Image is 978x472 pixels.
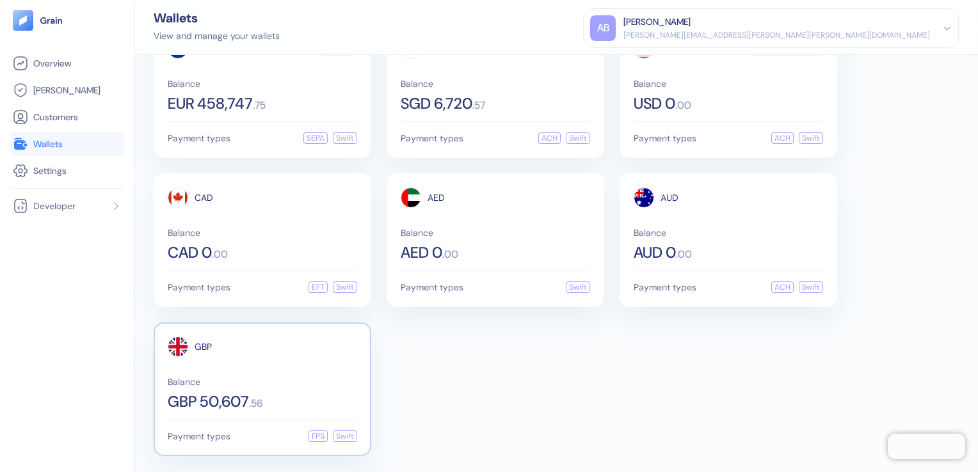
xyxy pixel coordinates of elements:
span: Balance [168,79,357,88]
span: Payment types [168,432,230,441]
span: AED 0 [401,245,442,260]
div: Swift [333,281,357,293]
span: AUD 0 [634,245,676,260]
div: SEPA [303,132,328,144]
span: . 00 [675,100,691,111]
span: Payment types [634,283,696,292]
div: EFT [309,281,328,293]
span: Payment types [634,134,696,143]
span: CAD [195,193,213,202]
div: [PERSON_NAME] [623,15,691,29]
span: GBP 50,607 [168,394,249,409]
div: Swift [566,281,590,293]
div: ACH [771,132,794,144]
span: . 75 [253,100,266,111]
div: Swift [333,132,357,144]
span: Payment types [168,283,230,292]
span: Balance [168,228,357,237]
span: AED [428,193,445,202]
div: AB [590,15,616,41]
iframe: Chatra live chat [888,434,965,459]
div: FPS [309,430,328,442]
span: . 56 [249,398,262,409]
div: View and manage your wallets [154,29,280,43]
span: Developer [33,200,76,212]
span: EUR 458,747 [168,96,253,111]
div: [PERSON_NAME][EMAIL_ADDRESS][PERSON_NAME][PERSON_NAME][DOMAIN_NAME] [623,29,930,41]
img: logo [40,16,63,25]
a: Wallets [13,136,121,152]
span: Balance [401,79,590,88]
img: logo-tablet-V2.svg [13,10,33,31]
span: Balance [634,228,823,237]
span: Balance [401,228,590,237]
span: Balance [634,79,823,88]
div: Swift [333,430,357,442]
span: SGD 6,720 [401,96,472,111]
a: [PERSON_NAME] [13,83,121,98]
span: . 57 [472,100,485,111]
a: Settings [13,163,121,178]
span: [PERSON_NAME] [33,84,100,97]
div: Swift [566,132,590,144]
span: Balance [168,377,357,386]
span: Payment types [401,134,463,143]
div: ACH [771,281,794,293]
span: GBP [195,342,212,351]
a: Overview [13,56,121,71]
span: USD 0 [634,96,675,111]
div: Swift [799,281,823,293]
span: . 00 [212,249,228,260]
span: Wallets [33,138,63,150]
span: Customers [33,111,78,123]
span: . 00 [442,249,458,260]
a: Customers [13,109,121,125]
div: ACH [538,132,561,144]
div: Swift [799,132,823,144]
span: Overview [33,57,71,70]
div: Wallets [154,12,280,24]
span: Payment types [401,283,463,292]
span: Settings [33,164,67,177]
span: AUD [661,193,678,202]
span: . 00 [676,249,692,260]
span: Payment types [168,134,230,143]
span: CAD 0 [168,245,212,260]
